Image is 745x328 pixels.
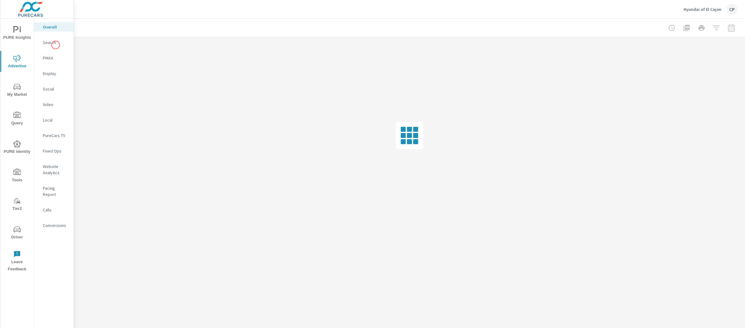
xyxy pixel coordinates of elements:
div: Social [34,84,74,94]
div: Fixed Ops [34,146,74,156]
p: Website Analytics [43,163,69,176]
p: PMAX [43,55,69,61]
p: PureCars TV [43,132,69,139]
p: Local [43,117,69,123]
p: Video [43,101,69,108]
div: Display [34,69,74,78]
span: Query [2,112,32,127]
span: My Market [2,83,32,98]
div: Website Analytics [34,162,74,177]
p: Display [43,70,69,77]
span: Leave Feedback [2,250,32,273]
span: PURE Identity [2,140,32,155]
div: Local [34,115,74,125]
div: Calls [34,205,74,215]
div: Video [34,100,74,109]
div: Conversions [34,221,74,230]
div: PMAX [34,53,74,63]
div: PureCars TV [34,131,74,140]
div: Pacing Report [34,184,74,199]
span: Tier2 [2,197,32,212]
p: Search [43,39,69,46]
p: Hyundai of El Cajon [684,7,721,12]
div: Overall [34,22,74,32]
p: Fixed Ops [43,148,69,154]
span: Tools [2,169,32,184]
div: nav menu [0,19,34,275]
span: Advertise [2,55,32,70]
span: Driver [2,226,32,241]
p: Pacing Report [43,185,69,197]
div: CP [726,4,738,15]
p: Conversions [43,222,69,228]
span: PURE Insights [2,26,32,41]
p: Overall [43,24,69,30]
p: Calls [43,207,69,213]
div: Search [34,38,74,47]
p: Social [43,86,69,92]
